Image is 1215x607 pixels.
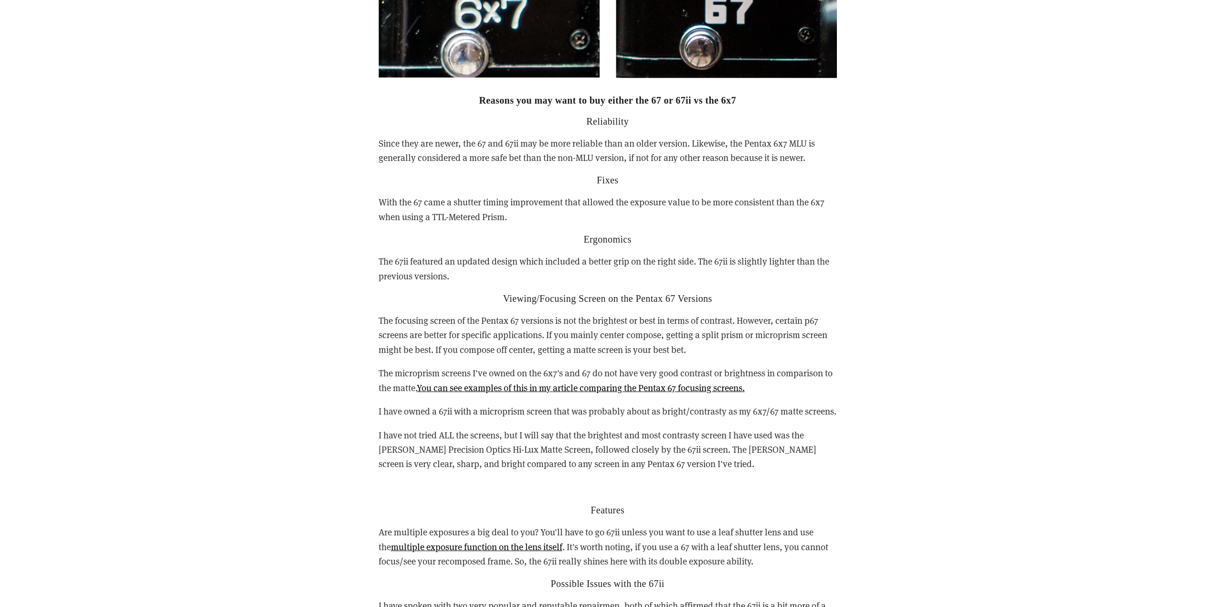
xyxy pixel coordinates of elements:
h2: Fixes [379,174,837,186]
p: The microprism screens I've owned on the 6x7's and 67 do not have very good contrast or brightnes... [379,366,837,395]
p: Are multiple exposures a big deal to you? You'll have to go 67ii unless you want to use a leaf sh... [379,525,837,568]
p: With the 67 came a shutter timing improvement that allowed the exposure value to be more consiste... [379,195,837,224]
h2: Viewing/Focusing Screen on the Pentax 67 Versions [379,293,837,304]
h2: Reliability [379,116,837,127]
a: You can see examples of this in my article comparing the Pentax 67 focusing screens. [417,382,745,394]
strong: Reasons you may want to buy either the 67 or 67ii vs the 6x7 [479,95,736,106]
p: I have owned a 67ii with a microprism screen that was probably about as bright/contrasty as my 6x... [379,404,837,418]
p: The focusing screen of the Pentax 67 versions is not the brightest or best in terms of contrast. ... [379,313,837,357]
a: multiple exposure function on the lens itself [391,541,562,553]
h2: Ergonomics [379,234,837,245]
p: The 67ii featured an updated design which included a better grip on the right side. The 67ii is s... [379,254,837,283]
h2: Features [379,504,837,516]
p: Since they are newer, the 67 and 67ii may be more reliable than an older version. Likewise, the P... [379,136,837,165]
p: I have not tried ALL the screens, but I will say that the brightest and most contrasty screen I h... [379,428,837,471]
h2: Possible Issues with the 67ii [379,578,837,589]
